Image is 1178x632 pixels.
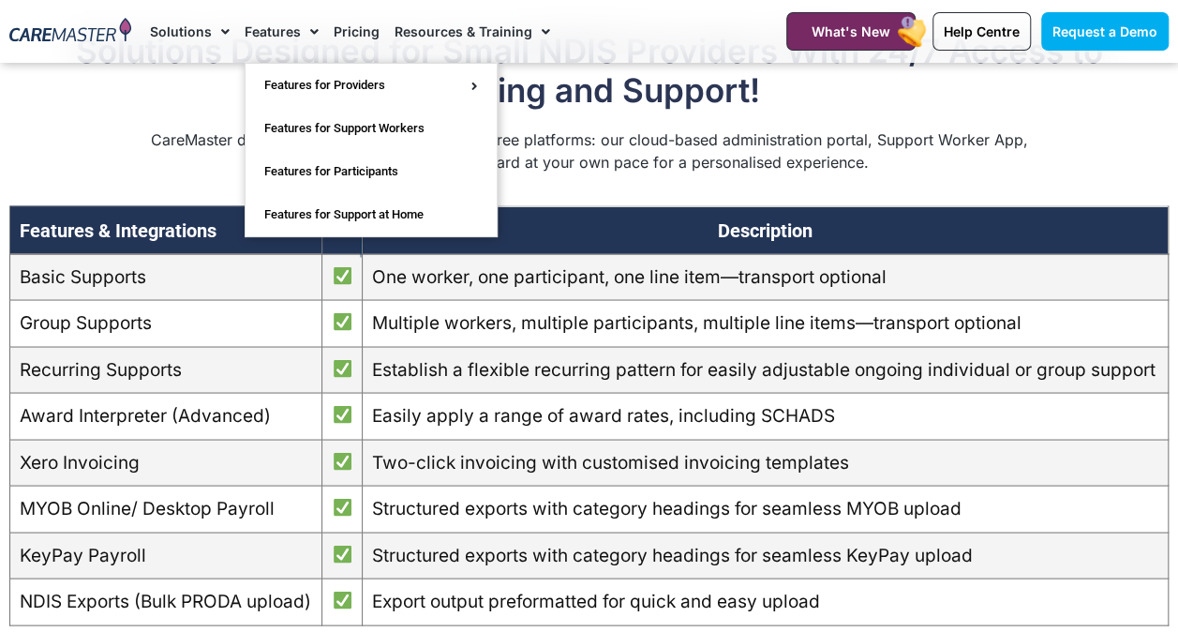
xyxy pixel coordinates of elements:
[334,312,351,330] img: ✅
[10,486,322,533] td: MYOB Online/ Desktop Payroll
[246,193,497,236] a: Features for Support at Home
[362,253,1168,300] td: One worker, one participant, one line item—transport optional
[150,128,1028,173] p: CareMaster delivers essential features through three platforms: our cloud-based administration po...
[10,346,322,393] td: Recurring Supports
[10,579,322,625] td: NDIS Exports (Bulk PRODA upload)
[362,486,1168,533] td: Structured exports with category headings for seamless MYOB upload
[1041,12,1169,51] a: Request a Demo
[362,346,1168,393] td: Establish a flexible recurring pattern for easily adjustable ongoing individual or group support
[10,532,322,579] td: KeyPay Payroll
[334,545,351,563] img: ✅
[334,452,351,470] img: ✅
[9,31,1169,110] h2: Solutions Designed for Small NDIS Providers With 24/7 Access to Training and Support!
[9,18,131,45] img: CareMaster Logo
[246,150,497,193] a: Features for Participants
[1052,23,1157,39] span: Request a Demo
[334,359,351,377] img: ✅
[812,23,890,39] span: What's New
[334,266,351,284] img: ✅
[334,591,351,609] img: ✅
[245,63,498,237] ul: Features
[786,12,916,51] a: What's New
[932,12,1031,51] a: Help Centre
[944,23,1020,39] span: Help Centre
[10,300,322,347] td: Group Supports
[10,439,322,486] td: Xero Invoicing
[10,393,322,440] td: Award Interpreter (Advanced)
[246,64,497,107] a: Features for Providers
[362,300,1168,347] td: Multiple workers, multiple participants, multiple line items—transport optional
[362,439,1168,486] td: Two-click invoicing with customised invoicing templates
[362,532,1168,579] td: Structured exports with category headings for seamless KeyPay upload
[362,579,1168,625] td: Export output preformatted for quick and easy upload
[10,205,322,253] th: Features & Integrations
[362,393,1168,440] td: Easily apply a range of award rates, including SCHADS
[334,498,351,516] img: ✅
[10,253,322,300] td: Basic Supports
[246,107,497,150] a: Features for Support Workers
[334,405,351,423] img: ✅
[362,205,1168,253] th: Description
